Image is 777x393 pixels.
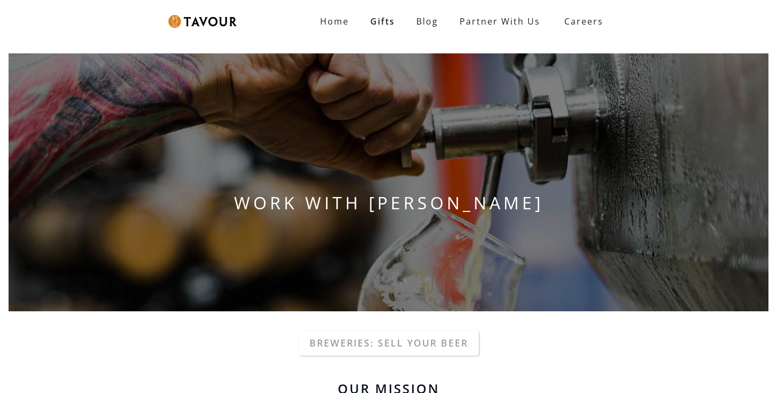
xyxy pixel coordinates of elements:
[551,6,611,36] a: Careers
[299,331,479,355] a: Breweries: Sell your beer
[406,11,449,32] a: Blog
[449,11,551,32] a: Partner With Us
[320,15,349,27] strong: Home
[564,11,603,32] strong: Careers
[9,190,768,216] h1: WORK WITH [PERSON_NAME]
[309,11,360,32] a: Home
[360,11,406,32] a: Gifts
